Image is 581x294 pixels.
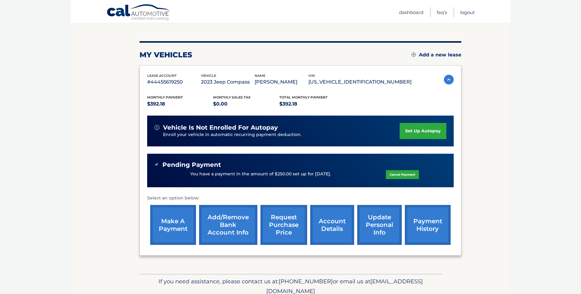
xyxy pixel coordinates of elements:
[357,205,402,245] a: update personal info
[213,95,251,99] span: Monthly sales Tax
[147,100,213,108] p: $392.18
[199,205,257,245] a: Add/Remove bank account info
[412,52,461,58] a: Add a new lease
[154,125,159,130] img: alert-white.svg
[190,171,331,177] p: You have a payment in the amount of $250.00 set up for [DATE].
[147,78,201,86] p: #44455619250
[255,78,308,86] p: [PERSON_NAME]
[460,7,475,17] a: Logout
[279,95,328,99] span: Total Monthly Payment
[255,73,265,78] span: name
[154,162,159,167] img: check-green.svg
[163,131,400,138] p: Enroll your vehicle in automatic recurring payment deduction.
[107,4,171,22] a: Cal Automotive
[147,95,183,99] span: Monthly Payment
[163,124,278,131] span: vehicle is not enrolled for autopay
[150,205,196,245] a: make a payment
[308,78,412,86] p: [US_VEHICLE_IDENTIFICATION_NUMBER]
[437,7,447,17] a: FAQ's
[147,195,454,202] p: Select an option below:
[260,205,307,245] a: request purchase price
[386,170,419,179] a: Cancel Payment
[412,52,416,57] img: add.svg
[201,78,255,86] p: 2023 Jeep Compass
[201,73,216,78] span: vehicle
[140,50,192,59] h2: my vehicles
[162,161,221,169] span: Pending Payment
[444,75,454,84] img: accordion-active.svg
[399,7,423,17] a: Dashboard
[405,205,451,245] a: payment history
[279,278,333,285] span: [PHONE_NUMBER]
[308,73,315,78] span: vin
[213,100,279,108] p: $0.00
[400,123,446,139] a: set up autopay
[147,73,177,78] span: lease account
[310,205,354,245] a: account details
[279,100,346,108] p: $392.18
